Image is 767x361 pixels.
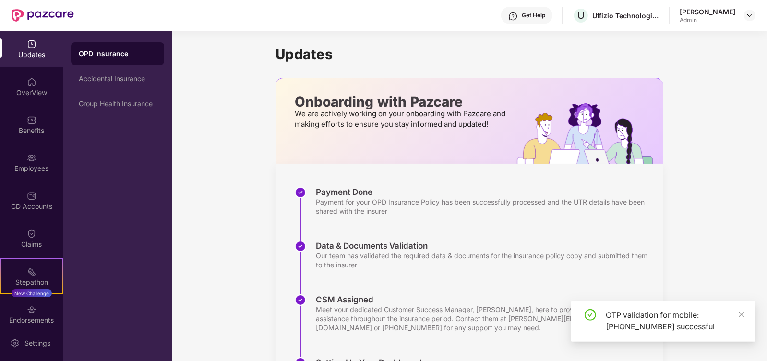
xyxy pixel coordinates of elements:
[606,309,744,332] div: OTP validation for mobile: [PHONE_NUMBER] successful
[577,10,585,21] span: U
[316,305,654,332] div: Meet your dedicated Customer Success Manager, [PERSON_NAME], here to provide updates and assistan...
[22,338,53,348] div: Settings
[295,108,508,130] p: We are actively working on your onboarding with Pazcare and making efforts to ensure you stay inf...
[27,267,36,277] img: svg+xml;base64,PHN2ZyB4bWxucz0iaHR0cDovL3d3dy53My5vcmcvMjAwMC9zdmciIHdpZHRoPSIyMSIgaGVpZ2h0PSIyMC...
[585,309,596,321] span: check-circle
[276,46,663,62] h1: Updates
[27,229,36,239] img: svg+xml;base64,PHN2ZyBpZD0iQ2xhaW0iIHhtbG5zPSJodHRwOi8vd3d3LnczLm9yZy8yMDAwL3N2ZyIgd2lkdGg9IjIwIi...
[316,197,654,216] div: Payment for your OPD Insurance Policy has been successfully processed and the UTR details have be...
[680,7,735,16] div: [PERSON_NAME]
[12,289,52,297] div: New Challenge
[27,191,36,201] img: svg+xml;base64,PHN2ZyBpZD0iQ0RfQWNjb3VudHMiIGRhdGEtbmFtZT0iQ0QgQWNjb3VudHMiIHhtbG5zPSJodHRwOi8vd3...
[316,187,654,197] div: Payment Done
[27,305,36,314] img: svg+xml;base64,PHN2ZyBpZD0iRW5kb3JzZW1lbnRzIiB4bWxucz0iaHR0cDovL3d3dy53My5vcmcvMjAwMC9zdmciIHdpZH...
[746,12,754,19] img: svg+xml;base64,PHN2ZyBpZD0iRHJvcGRvd24tMzJ4MzIiIHhtbG5zPSJodHRwOi8vd3d3LnczLm9yZy8yMDAwL3N2ZyIgd2...
[508,12,518,21] img: svg+xml;base64,PHN2ZyBpZD0iSGVscC0zMngzMiIgeG1sbnM9Imh0dHA6Ly93d3cudzMub3JnLzIwMDAvc3ZnIiB3aWR0aD...
[592,11,659,20] div: Uffizio Technologies Private Limited
[27,77,36,87] img: svg+xml;base64,PHN2ZyBpZD0iSG9tZSIgeG1sbnM9Imh0dHA6Ly93d3cudzMub3JnLzIwMDAvc3ZnIiB3aWR0aD0iMjAiIG...
[79,100,156,108] div: Group Health Insurance
[1,277,62,287] div: Stepathon
[738,311,745,318] span: close
[79,49,156,59] div: OPD Insurance
[27,39,36,49] img: svg+xml;base64,PHN2ZyBpZD0iVXBkYXRlZCIgeG1sbnM9Imh0dHA6Ly93d3cudzMub3JnLzIwMDAvc3ZnIiB3aWR0aD0iMj...
[680,16,735,24] div: Admin
[517,103,663,164] img: hrOnboarding
[79,75,156,83] div: Accidental Insurance
[27,153,36,163] img: svg+xml;base64,PHN2ZyBpZD0iRW1wbG95ZWVzIiB4bWxucz0iaHR0cDovL3d3dy53My5vcmcvMjAwMC9zdmciIHdpZHRoPS...
[316,251,654,269] div: Our team has validated the required data & documents for the insurance policy copy and submitted ...
[295,241,306,252] img: svg+xml;base64,PHN2ZyBpZD0iU3RlcC1Eb25lLTMyeDMyIiB4bWxucz0iaHR0cDovL3d3dy53My5vcmcvMjAwMC9zdmciIH...
[316,241,654,251] div: Data & Documents Validation
[316,294,654,305] div: CSM Assigned
[12,9,74,22] img: New Pazcare Logo
[295,187,306,198] img: svg+xml;base64,PHN2ZyBpZD0iU3RlcC1Eb25lLTMyeDMyIiB4bWxucz0iaHR0cDovL3d3dy53My5vcmcvMjAwMC9zdmciIH...
[295,97,508,106] p: Onboarding with Pazcare
[10,338,20,348] img: svg+xml;base64,PHN2ZyBpZD0iU2V0dGluZy0yMHgyMCIgeG1sbnM9Imh0dHA6Ly93d3cudzMub3JnLzIwMDAvc3ZnIiB3aW...
[295,294,306,306] img: svg+xml;base64,PHN2ZyBpZD0iU3RlcC1Eb25lLTMyeDMyIiB4bWxucz0iaHR0cDovL3d3dy53My5vcmcvMjAwMC9zdmciIH...
[522,12,545,19] div: Get Help
[27,115,36,125] img: svg+xml;base64,PHN2ZyBpZD0iQmVuZWZpdHMiIHhtbG5zPSJodHRwOi8vd3d3LnczLm9yZy8yMDAwL3N2ZyIgd2lkdGg9Ij...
